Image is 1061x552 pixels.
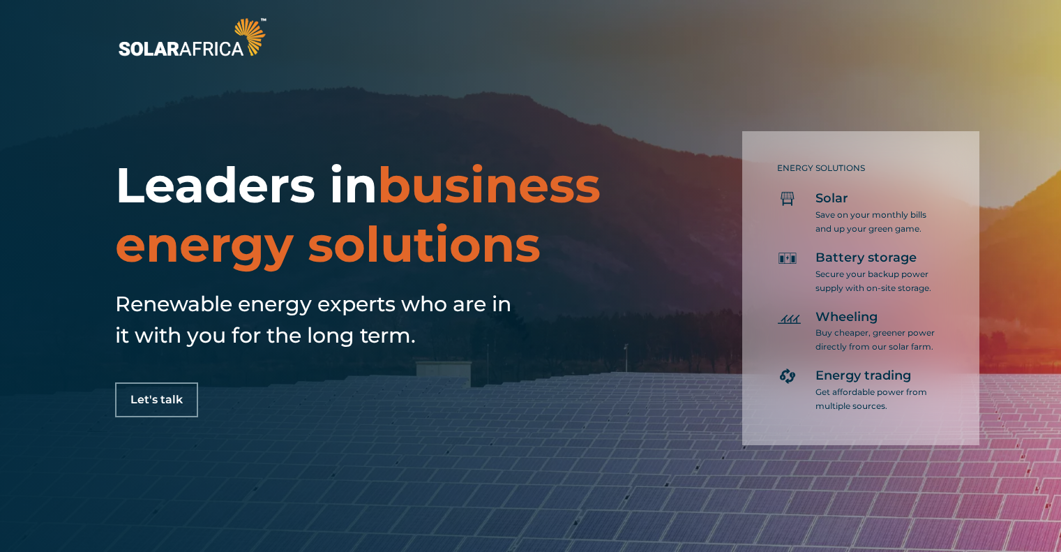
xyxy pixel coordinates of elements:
p: Get affordable power from multiple sources. [815,385,938,413]
span: Wheeling [815,309,878,326]
h1: Leaders in [115,156,622,274]
span: Battery storage [815,250,917,267]
p: Secure your backup power supply with on-site storage. [815,267,938,295]
h5: ENERGY SOLUTIONS [777,163,938,173]
p: Buy cheaper, greener power directly from our solar farm. [815,326,938,354]
span: business energy solutions [115,155,601,274]
span: Let's talk [130,394,183,405]
p: Save on your monthly bills and up your green game. [815,208,938,236]
h5: Renewable energy experts who are in it with you for the long term. [115,288,520,351]
span: Solar [815,191,848,207]
a: Let's talk [115,382,198,417]
span: Energy trading [815,368,911,385]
